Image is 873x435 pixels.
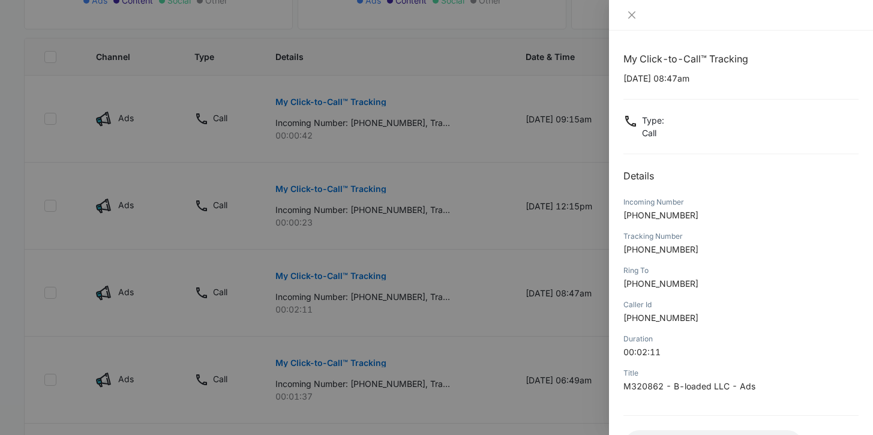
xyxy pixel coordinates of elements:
[623,265,859,276] div: Ring To
[623,347,661,357] span: 00:02:11
[623,10,640,20] button: Close
[623,334,859,344] div: Duration
[642,114,664,127] p: Type :
[627,10,637,20] span: close
[623,52,859,66] h1: My Click-to-Call™ Tracking
[623,72,859,85] p: [DATE] 08:47am
[623,244,698,254] span: [PHONE_NUMBER]
[623,278,698,289] span: [PHONE_NUMBER]
[623,299,859,310] div: Caller Id
[642,127,664,139] p: Call
[623,197,859,208] div: Incoming Number
[623,231,859,242] div: Tracking Number
[623,169,859,183] h2: Details
[623,381,755,391] span: M320862 - B-loaded LLC - Ads
[623,313,698,323] span: [PHONE_NUMBER]
[623,210,698,220] span: [PHONE_NUMBER]
[623,368,859,379] div: Title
